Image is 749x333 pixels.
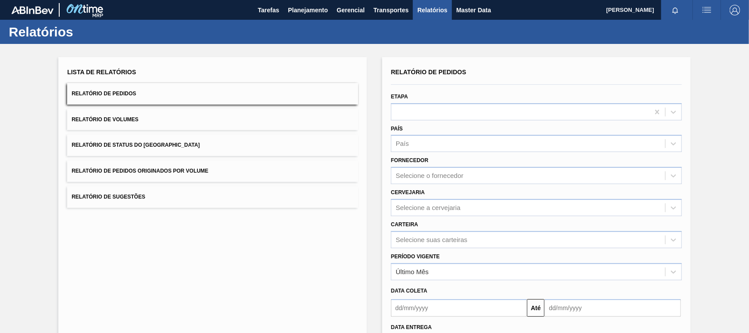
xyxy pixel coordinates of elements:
[391,69,466,76] span: Relatório de Pedidos
[391,157,428,163] label: Fornecedor
[72,168,208,174] span: Relatório de Pedidos Originados por Volume
[337,5,365,15] span: Gerencial
[72,116,138,123] span: Relatório de Volumes
[527,299,545,317] button: Até
[456,5,491,15] span: Master Data
[11,6,54,14] img: TNhmsLtSVTkK8tSr43FrP2fwEKptu5GPRR3wAAAABJRU5ErkJggg==
[702,5,712,15] img: userActions
[396,236,467,243] div: Selecione suas carteiras
[391,288,427,294] span: Data coleta
[391,221,418,228] label: Carteira
[9,27,165,37] h1: Relatórios
[396,268,429,275] div: Último Mês
[373,5,409,15] span: Transportes
[417,5,447,15] span: Relatórios
[67,160,358,182] button: Relatório de Pedidos Originados por Volume
[72,142,200,148] span: Relatório de Status do [GEOGRAPHIC_DATA]
[67,83,358,105] button: Relatório de Pedidos
[288,5,328,15] span: Planejamento
[67,186,358,208] button: Relatório de Sugestões
[391,299,527,317] input: dd/mm/yyyy
[391,189,425,195] label: Cervejaria
[258,5,280,15] span: Tarefas
[391,253,440,260] label: Período Vigente
[396,172,463,180] div: Selecione o fornecedor
[391,324,432,330] span: Data entrega
[661,4,689,16] button: Notificações
[391,126,403,132] label: País
[730,5,740,15] img: Logout
[545,299,681,317] input: dd/mm/yyyy
[396,204,461,211] div: Selecione a cervejaria
[391,94,408,100] label: Etapa
[72,194,145,200] span: Relatório de Sugestões
[67,134,358,156] button: Relatório de Status do [GEOGRAPHIC_DATA]
[67,69,136,76] span: Lista de Relatórios
[67,109,358,130] button: Relatório de Volumes
[396,140,409,148] div: País
[72,90,136,97] span: Relatório de Pedidos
